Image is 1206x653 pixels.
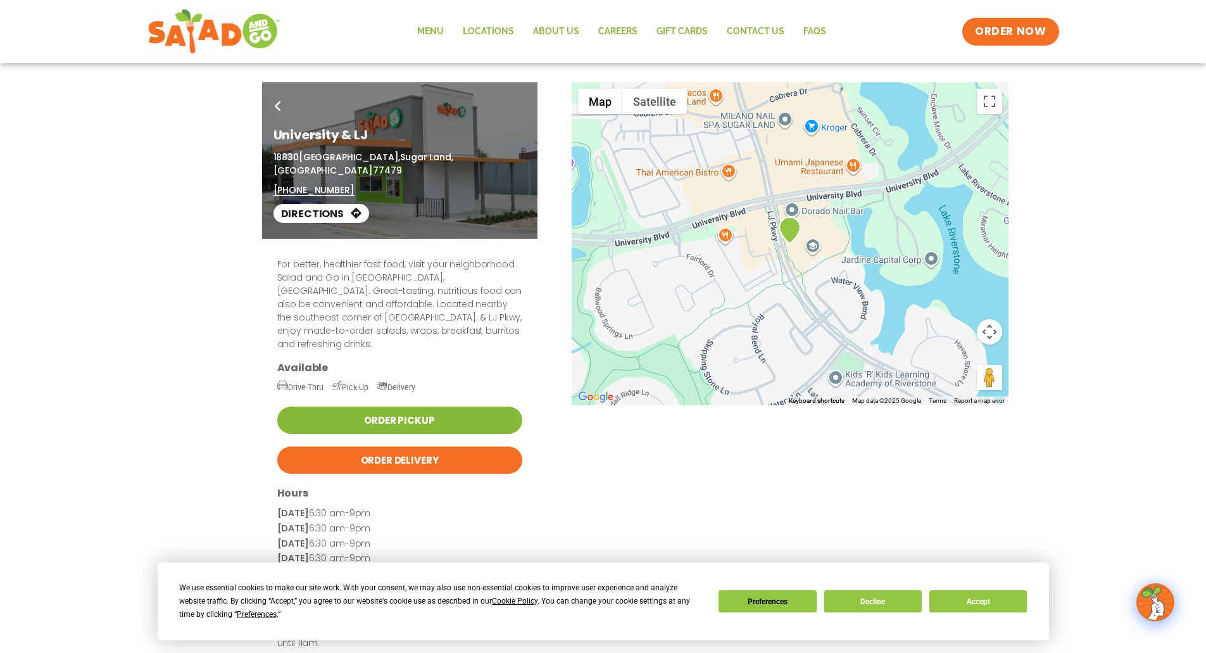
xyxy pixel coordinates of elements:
[408,17,836,46] nav: Menu
[277,521,522,536] p: 6:30 am-9pm
[277,507,309,519] strong: [DATE]
[277,407,522,434] a: Order Pickup
[277,506,522,521] p: 6:30 am-9pm
[277,486,522,500] h3: Hours
[1138,585,1173,620] img: wpChatIcon
[237,610,277,619] span: Preferences
[273,184,355,197] a: [PHONE_NUMBER]
[408,17,453,46] a: Menu
[975,24,1046,39] span: ORDER NOW
[719,590,816,612] button: Preferences
[277,552,309,564] strong: [DATE]
[273,125,526,144] h1: University & LJ
[179,581,703,621] div: We use essential cookies to make our site work. With your consent, we may also use non-essential ...
[277,551,522,566] p: 6:30 am-9pm
[373,164,401,177] span: 77479
[277,258,522,351] p: For better, healthier fast food, visit your neighborhood Salad and Go in [GEOGRAPHIC_DATA], [GEOG...
[977,365,1002,390] button: Drag Pegman onto the map to open Street View
[524,17,589,46] a: About Us
[954,397,1005,404] a: Report a map error
[453,17,524,46] a: Locations
[977,319,1002,345] button: Map camera controls
[158,562,1049,640] div: Cookie Consent Prompt
[277,522,309,535] strong: [DATE]
[277,447,522,474] a: Order Delivery
[377,383,415,392] span: Delivery
[332,383,368,392] span: Pick-Up
[824,590,922,612] button: Decline
[492,597,537,605] span: Cookie Policy
[273,151,299,163] span: 18830
[299,151,400,163] span: [GEOGRAPHIC_DATA],
[273,164,374,177] span: [GEOGRAPHIC_DATA]
[277,361,522,374] h3: Available
[277,383,323,392] span: Drive-Thru
[148,6,281,57] img: new-SAG-logo-768×292
[794,17,836,46] a: FAQs
[962,18,1058,46] a: ORDER NOW
[400,151,453,163] span: Sugar Land,
[929,590,1027,612] button: Accept
[273,204,369,223] a: Directions
[277,537,309,550] strong: [DATE]
[589,17,647,46] a: Careers
[647,17,717,46] a: GIFT CARDS
[717,17,794,46] a: Contact Us
[277,536,522,552] p: 6:30 am-9pm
